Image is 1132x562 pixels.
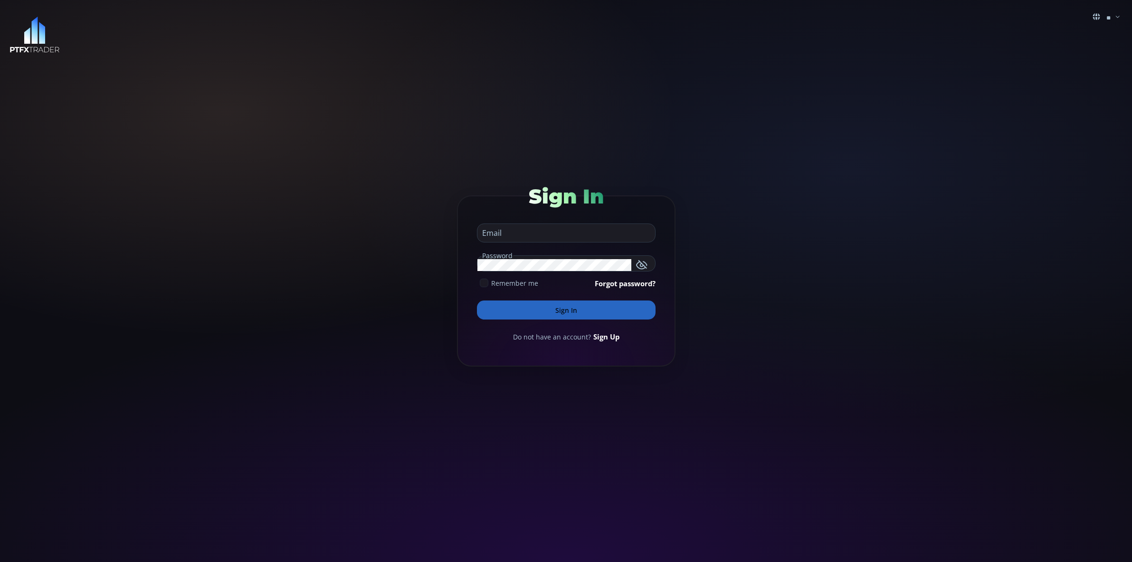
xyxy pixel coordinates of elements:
[477,331,656,342] div: Do not have an account?
[529,184,604,209] span: Sign In
[593,331,619,342] a: Sign Up
[491,278,538,288] span: Remember me
[10,17,60,53] img: LOGO
[477,300,656,320] button: Sign In
[595,278,656,289] a: Forgot password?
